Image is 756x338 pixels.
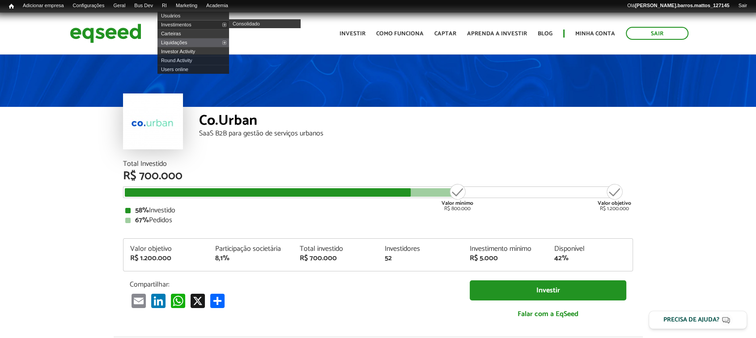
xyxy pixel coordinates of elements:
a: Falar com a EqSeed [470,305,626,323]
a: Compartilhar [208,293,226,308]
span: Início [9,3,14,9]
p: Compartilhar: [130,280,456,289]
div: R$ 5.000 [470,255,541,262]
strong: Valor mínimo [442,199,473,207]
div: Participação societária [215,245,287,253]
a: Aprenda a investir [467,31,527,37]
a: X [189,293,207,308]
a: Bus Dev [130,2,157,9]
a: Blog [538,31,552,37]
a: Sair [734,2,752,9]
strong: 58% [135,204,149,216]
div: 8,1% [215,255,287,262]
strong: Valor objetivo [598,199,631,207]
div: Co.Urban [199,114,633,130]
div: R$ 1.200.000 [130,255,202,262]
div: Investimento mínimo [470,245,541,253]
a: Usuários [157,11,229,20]
a: LinkedIn [149,293,167,308]
a: Email [130,293,148,308]
strong: [PERSON_NAME].barros.mattos_127145 [635,3,729,8]
a: Geral [109,2,130,9]
a: Olá[PERSON_NAME].barros.mattos_127145 [623,2,734,9]
div: R$ 700.000 [123,170,633,182]
img: EqSeed [70,21,141,45]
div: Total Investido [123,161,633,168]
a: Configurações [68,2,109,9]
a: Minha conta [575,31,615,37]
a: Academia [202,2,233,9]
a: WhatsApp [169,293,187,308]
a: Investir [340,31,365,37]
div: SaaS B2B para gestão de serviços urbanos [199,130,633,137]
div: R$ 800.000 [441,183,474,211]
div: Investidores [385,245,456,253]
div: Valor objetivo [130,245,202,253]
div: Total investido [300,245,371,253]
a: Sair [626,27,688,40]
div: Pedidos [125,217,631,224]
a: Marketing [171,2,202,9]
div: Investido [125,207,631,214]
div: 42% [554,255,626,262]
a: Captar [434,31,456,37]
strong: 67% [135,214,149,226]
a: Adicionar empresa [18,2,68,9]
div: 52 [385,255,456,262]
div: R$ 700.000 [300,255,371,262]
div: Disponível [554,245,626,253]
div: R$ 1.200.000 [598,183,631,211]
a: RI [157,2,171,9]
a: Como funciona [376,31,424,37]
a: Início [4,2,18,11]
a: Investir [470,280,626,300]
